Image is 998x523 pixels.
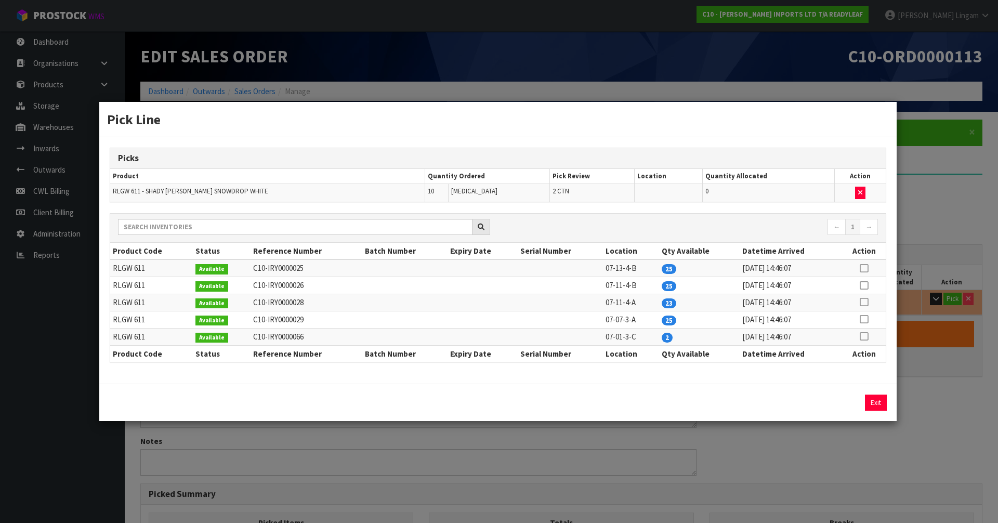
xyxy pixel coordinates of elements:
span: 2 [662,333,673,343]
span: 0 [705,187,708,195]
td: C10-IRY0000026 [251,277,363,294]
span: RLGW 611 - SHADY [PERSON_NAME] SNOWDROP WHITE [113,187,268,195]
td: RLGW 611 [110,328,193,345]
td: [DATE] 14:46:07 [740,259,842,277]
a: ← [828,219,846,236]
th: Location [603,345,659,362]
th: Product [110,169,425,184]
th: Action [834,169,886,184]
td: RLGW 611 [110,294,193,311]
th: Serial Number [518,345,603,362]
span: Available [195,316,228,326]
th: Action [842,243,886,259]
td: [DATE] 14:46:07 [740,294,842,311]
a: → [860,219,878,236]
span: 23 [662,298,676,308]
span: Available [195,281,228,292]
td: [DATE] 14:46:07 [740,311,842,328]
th: Batch Number [362,345,448,362]
span: 2 CTN [553,187,569,195]
th: Location [634,169,702,184]
h3: Picks [118,153,878,163]
td: [DATE] 14:46:07 [740,277,842,294]
span: Available [195,264,228,274]
td: RLGW 611 [110,311,193,328]
th: Quantity Ordered [425,169,550,184]
th: Pick Review [550,169,634,184]
th: Qty Available [659,345,740,362]
th: Product Code [110,345,193,362]
input: Search inventories [118,219,472,235]
th: Status [193,345,250,362]
a: 1 [845,219,860,236]
th: Expiry Date [448,243,518,259]
th: Product Code [110,243,193,259]
span: Available [195,298,228,309]
td: 07-11-4-B [603,277,659,294]
span: [MEDICAL_DATA] [451,187,497,195]
td: 07-01-3-C [603,328,659,345]
th: Quantity Allocated [702,169,834,184]
span: 25 [662,316,676,325]
td: C10-IRY0000066 [251,328,363,345]
th: Batch Number [362,243,448,259]
span: 10 [428,187,434,195]
td: 07-13-4-B [603,259,659,277]
th: Datetime Arrived [740,345,842,362]
button: Exit [865,395,887,411]
th: Status [193,243,250,259]
th: Expiry Date [448,345,518,362]
td: RLGW 611 [110,259,193,277]
th: Qty Available [659,243,740,259]
td: C10-IRY0000029 [251,311,363,328]
td: RLGW 611 [110,277,193,294]
h3: Pick Line [107,110,889,129]
td: C10-IRY0000028 [251,294,363,311]
td: 07-07-3-A [603,311,659,328]
nav: Page navigation [506,219,878,237]
td: C10-IRY0000025 [251,259,363,277]
td: [DATE] 14:46:07 [740,328,842,345]
span: 25 [662,281,676,291]
span: 25 [662,264,676,274]
th: Datetime Arrived [740,243,842,259]
td: 07-11-4-A [603,294,659,311]
th: Reference Number [251,345,363,362]
th: Serial Number [518,243,603,259]
span: Available [195,333,228,343]
th: Action [842,345,886,362]
th: Reference Number [251,243,363,259]
th: Location [603,243,659,259]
